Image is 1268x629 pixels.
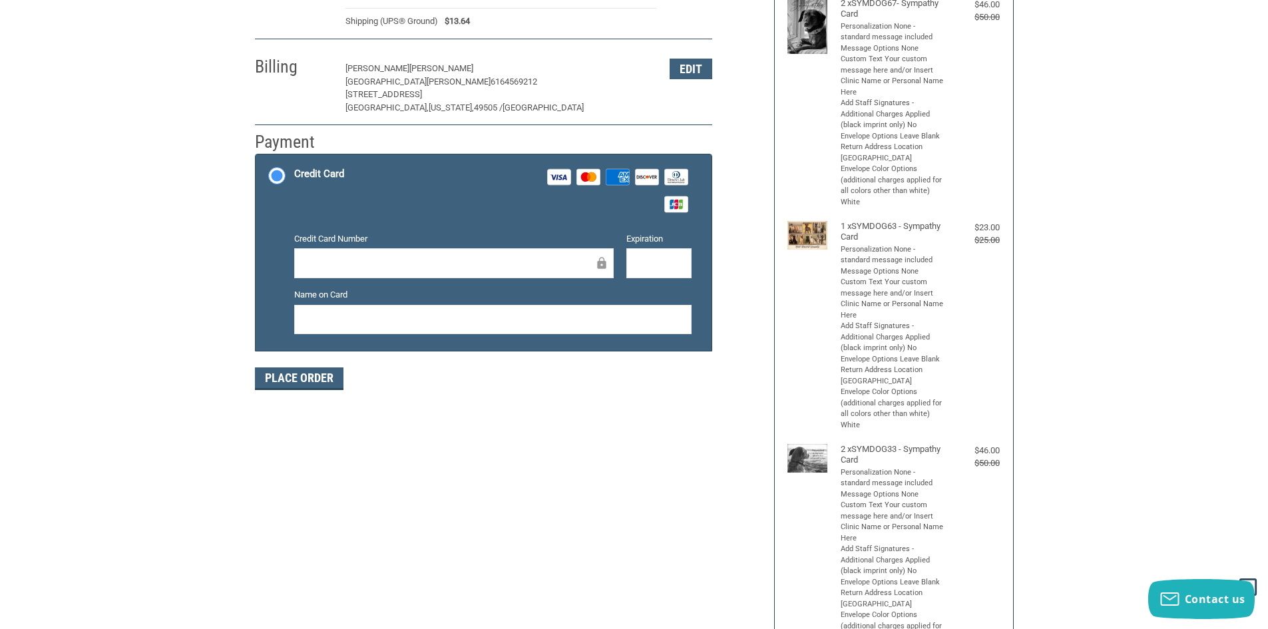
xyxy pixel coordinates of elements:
label: Expiration [626,232,692,246]
li: Personalization None - standard message included [841,467,944,489]
li: Envelope Color Options (additional charges applied for all colors other than white) White [841,387,944,431]
li: Envelope Options Leave Blank [841,354,944,365]
li: Custom Text Your custom message here and/or Insert Clinic Name or Personal Name Here [841,277,944,321]
span: [STREET_ADDRESS] [345,89,422,99]
span: $13.64 [438,15,470,28]
li: Message Options None [841,266,944,278]
li: Personalization None - standard message included [841,21,944,43]
li: Return Address Location [GEOGRAPHIC_DATA] [841,588,944,610]
span: [PERSON_NAME] [345,63,409,73]
div: $50.00 [947,11,1000,24]
li: Custom Text Your custom message here and/or Insert Clinic Name or Personal Name Here [841,54,944,98]
li: Message Options None [841,43,944,55]
li: Add Staff Signatures - Additional Charges Applied (black imprint only) No [841,321,944,354]
div: $25.00 [947,234,1000,247]
li: Return Address Location [GEOGRAPHIC_DATA] [841,142,944,164]
div: $46.00 [947,444,1000,457]
label: Name on Card [294,288,692,302]
span: [US_STATE], [429,103,474,112]
h2: Payment [255,131,333,153]
span: [GEOGRAPHIC_DATA], [345,103,429,112]
div: $50.00 [947,457,1000,470]
li: Custom Text Your custom message here and/or Insert Clinic Name or Personal Name Here [841,500,944,544]
h4: 1 x SYMDOG63 - Sympathy Card [841,221,944,243]
li: Envelope Options Leave Blank [841,131,944,142]
li: Add Staff Signatures - Additional Charges Applied (black imprint only) No [841,544,944,577]
li: Personalization None - standard message included [841,244,944,266]
span: Shipping (UPS® Ground) [345,15,438,28]
span: Contact us [1185,592,1245,606]
button: Contact us [1148,579,1255,619]
h2: Billing [255,56,333,78]
li: Envelope Options Leave Blank [841,577,944,588]
li: Message Options None [841,489,944,501]
div: $23.00 [947,221,1000,234]
span: [GEOGRAPHIC_DATA] [503,103,584,112]
span: [PERSON_NAME] [409,63,473,73]
button: Edit [670,59,712,79]
li: Return Address Location [GEOGRAPHIC_DATA] [841,365,944,387]
label: Credit Card Number [294,232,614,246]
li: Add Staff Signatures - Additional Charges Applied (black imprint only) No [841,98,944,131]
div: Credit Card [294,163,344,185]
span: 49505 / [474,103,503,112]
span: 6164569212 [491,77,537,87]
h4: 2 x SYMDOG33 - Sympathy Card [841,444,944,466]
span: [GEOGRAPHIC_DATA][PERSON_NAME] [345,77,491,87]
li: Envelope Color Options (additional charges applied for all colors other than white) White [841,164,944,208]
button: Place Order [255,367,343,390]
